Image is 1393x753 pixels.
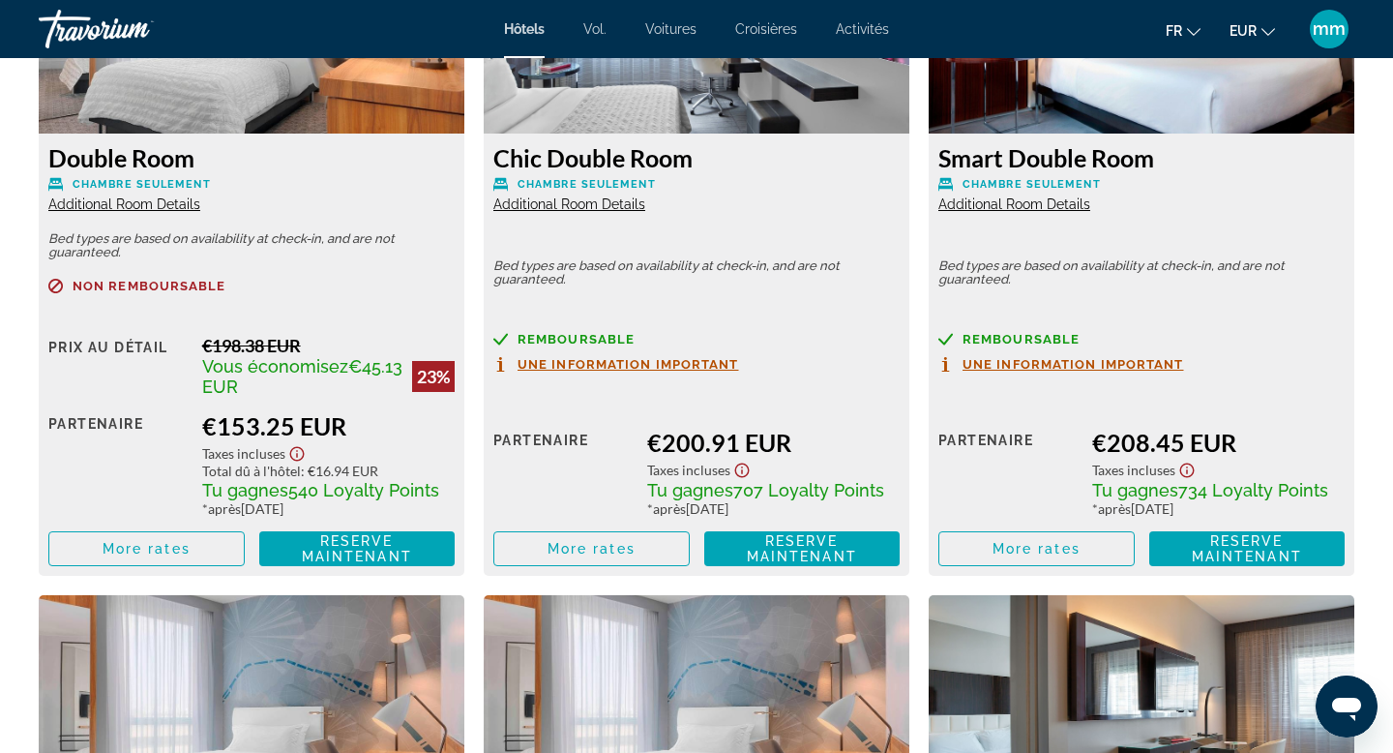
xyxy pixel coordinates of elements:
button: Changer de langue [1166,16,1200,45]
span: Reserve maintenant [1192,533,1302,564]
span: Tu gagnes [647,480,733,500]
span: €45.13 EUR [202,356,402,397]
div: €208.45 EUR [1092,428,1345,457]
div: Partenaire [938,428,1078,517]
span: Remboursable [518,333,635,346]
button: Une information important [493,356,739,373]
button: Reserve maintenant [1149,531,1346,566]
div: * [DATE] [202,500,455,517]
span: Total dû à l'hôtel [202,463,301,479]
span: More rates [103,541,191,557]
button: More rates [938,531,1135,566]
a: Remboursable [938,332,1345,346]
a: Activités [836,21,889,37]
span: Vous économisez [202,356,348,376]
span: Non remboursable [73,280,226,292]
span: Chambre seulement [73,178,211,191]
h3: Chic Double Room [493,143,900,172]
span: Reserve maintenant [747,533,857,564]
div: * [DATE] [1092,500,1345,517]
span: Tu gagnes [202,480,288,500]
span: Chambre seulement [963,178,1101,191]
div: * [DATE] [647,500,900,517]
button: More rates [493,531,690,566]
a: Vol. [583,21,607,37]
button: Changer de devise [1230,16,1275,45]
a: Hôtels [504,21,545,37]
span: Additional Room Details [938,196,1090,212]
p: Bed types are based on availability at check-in, and are not guaranteed. [938,259,1345,286]
button: Menu utilisateur [1304,9,1354,49]
button: Show Taxes and Fees disclaimer [1175,457,1199,479]
font: EUR [1230,23,1257,39]
span: 707 Loyalty Points [733,480,884,500]
span: More rates [993,541,1081,557]
a: Travorium [39,4,232,54]
span: 734 Loyalty Points [1178,480,1328,500]
h3: Smart Double Room [938,143,1345,172]
span: après [1098,500,1131,517]
button: Une information important [938,356,1184,373]
font: mm [1313,18,1346,39]
span: Additional Room Details [48,196,200,212]
span: Tu gagnes [1092,480,1178,500]
iframe: Bouton de lancement de la fenêtre de messagerie [1316,676,1378,738]
div: €200.91 EUR [647,428,900,457]
span: Taxes incluses [647,462,730,478]
span: Reserve maintenant [302,533,412,564]
span: More rates [548,541,636,557]
button: Show Taxes and Fees disclaimer [730,457,754,479]
p: Bed types are based on availability at check-in, and are not guaranteed. [48,232,455,259]
h3: Double Room [48,143,455,172]
div: Partenaire [493,428,633,517]
span: Une information important [963,358,1184,371]
button: More rates [48,531,245,566]
span: Taxes incluses [202,445,285,462]
a: Remboursable [493,332,900,346]
div: Prix au détail [48,335,188,397]
span: Taxes incluses [1092,462,1175,478]
span: après [208,500,241,517]
span: Une information important [518,358,739,371]
button: Reserve maintenant [259,531,456,566]
p: Bed types are based on availability at check-in, and are not guaranteed. [493,259,900,286]
span: Remboursable [963,333,1080,346]
span: Additional Room Details [493,196,645,212]
button: Reserve maintenant [704,531,901,566]
span: Chambre seulement [518,178,656,191]
span: 540 Loyalty Points [288,480,439,500]
a: Voitures [645,21,696,37]
div: Partenaire [48,411,188,517]
button: Show Taxes and Fees disclaimer [285,440,309,463]
div: €198.38 EUR [202,335,455,356]
div: : €16.94 EUR [202,463,455,479]
div: 23% [412,361,455,392]
div: €153.25 EUR [202,411,455,440]
font: fr [1166,23,1182,39]
span: après [653,500,686,517]
a: Croisières [735,21,797,37]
